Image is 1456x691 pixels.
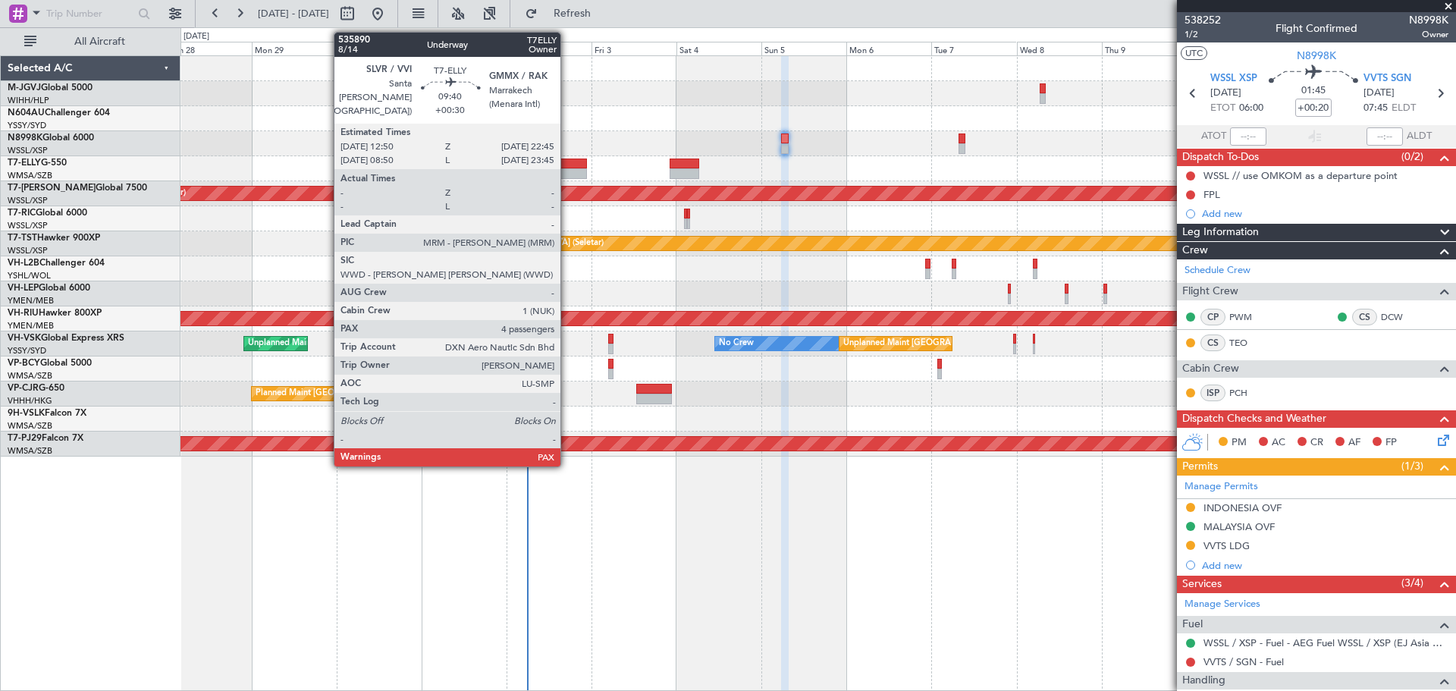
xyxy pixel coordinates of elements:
span: N604AU [8,108,45,118]
div: FPL [1203,188,1220,201]
a: DCW [1381,310,1415,324]
div: WSSL // use OMKOM as a departure point [1203,169,1398,182]
a: Manage Services [1185,597,1260,612]
a: WIHH/HLP [8,95,49,106]
a: T7-TSTHawker 900XP [8,234,100,243]
a: TEO [1229,336,1263,350]
button: All Aircraft [17,30,165,54]
span: CR [1310,435,1323,451]
span: FP [1385,435,1397,451]
span: Cabin Crew [1182,360,1239,378]
span: VP-BCY [8,359,40,368]
span: N8998K [1297,48,1336,64]
a: PWM [1229,310,1263,324]
span: VH-RIU [8,309,39,318]
a: WSSL / XSP - Fuel - AEG Fuel WSSL / XSP (EJ Asia Only) [1203,636,1448,649]
div: No Crew [719,332,754,355]
a: WSSL/XSP [8,195,48,206]
div: Sat 4 [676,42,761,55]
a: Schedule Crew [1185,263,1250,278]
span: 06:00 [1239,101,1263,116]
div: MALAYSIA OVF [1203,520,1275,533]
span: (1/3) [1401,458,1423,474]
span: VVTS SGN [1363,71,1411,86]
span: Owner [1409,28,1448,41]
div: Add new [1202,207,1448,220]
div: Tue 30 [337,42,422,55]
a: M-JGVJGlobal 5000 [8,83,93,93]
div: Sun 5 [761,42,846,55]
span: (0/2) [1401,149,1423,165]
div: ISP [1200,385,1225,401]
span: 01:45 [1301,83,1326,99]
span: T7-PJ29 [8,434,42,443]
span: T7-[PERSON_NAME] [8,184,96,193]
span: All Aircraft [39,36,160,47]
span: ELDT [1392,101,1416,116]
span: Crew [1182,242,1208,259]
div: Mon 29 [252,42,337,55]
a: N604AUChallenger 604 [8,108,110,118]
span: Fuel [1182,616,1203,633]
span: [DATE] [1210,86,1241,101]
a: YMEN/MEB [8,295,54,306]
div: Fri 3 [591,42,676,55]
div: CS [1200,335,1225,351]
span: [DATE] [1363,86,1395,101]
span: Permits [1182,458,1218,476]
a: Manage Permits [1185,479,1258,495]
div: Planned Maint [GEOGRAPHIC_DATA] ([GEOGRAPHIC_DATA] Intl) [256,382,509,405]
a: VH-LEPGlobal 6000 [8,284,90,293]
a: WMSA/SZB [8,170,52,181]
span: VP-CJR [8,384,39,393]
div: Wed 1 [422,42,507,55]
div: VVTS LDG [1203,539,1250,552]
span: N8998K [8,133,42,143]
a: WSSL/XSP [8,220,48,231]
span: M-JGVJ [8,83,41,93]
div: Thu 9 [1102,42,1187,55]
input: Trip Number [46,2,133,25]
div: Mon 6 [846,42,931,55]
span: ALDT [1407,129,1432,144]
span: T7-TST [8,234,37,243]
div: Planned Maint [GEOGRAPHIC_DATA] (Seletar) [425,232,604,255]
div: Sun 28 [167,42,252,55]
span: PM [1232,435,1247,451]
span: VH-LEP [8,284,39,293]
div: CS [1352,309,1377,325]
a: YSSY/SYD [8,345,46,356]
span: Handling [1182,672,1225,689]
span: Leg Information [1182,224,1259,241]
span: N8998K [1409,12,1448,28]
span: Flight Crew [1182,283,1238,300]
a: YSSY/SYD [8,120,46,131]
div: Flight Confirmed [1276,20,1357,36]
a: WSSL/XSP [8,245,48,256]
div: Unplanned Maint [GEOGRAPHIC_DATA] ([GEOGRAPHIC_DATA]) [843,332,1093,355]
a: VVTS / SGN - Fuel [1203,655,1284,668]
a: VH-RIUHawker 800XP [8,309,102,318]
button: UTC [1181,46,1207,60]
div: Thu 2 [507,42,591,55]
span: VH-L2B [8,259,39,268]
span: VH-VSK [8,334,41,343]
span: ETOT [1210,101,1235,116]
span: 538252 [1185,12,1221,28]
div: [DATE] [184,30,209,43]
span: Services [1182,576,1222,593]
a: T7-[PERSON_NAME]Global 7500 [8,184,147,193]
a: T7-PJ29Falcon 7X [8,434,83,443]
a: WSSL/XSP [8,145,48,156]
a: VP-BCYGlobal 5000 [8,359,92,368]
div: CP [1200,309,1225,325]
a: VHHH/HKG [8,395,52,407]
span: [DATE] - [DATE] [258,7,329,20]
span: 1/2 [1185,28,1221,41]
span: Refresh [541,8,604,19]
input: --:-- [1230,127,1266,146]
span: AF [1348,435,1360,451]
a: WMSA/SZB [8,370,52,382]
div: Wed 8 [1017,42,1102,55]
a: YMEN/MEB [8,320,54,331]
